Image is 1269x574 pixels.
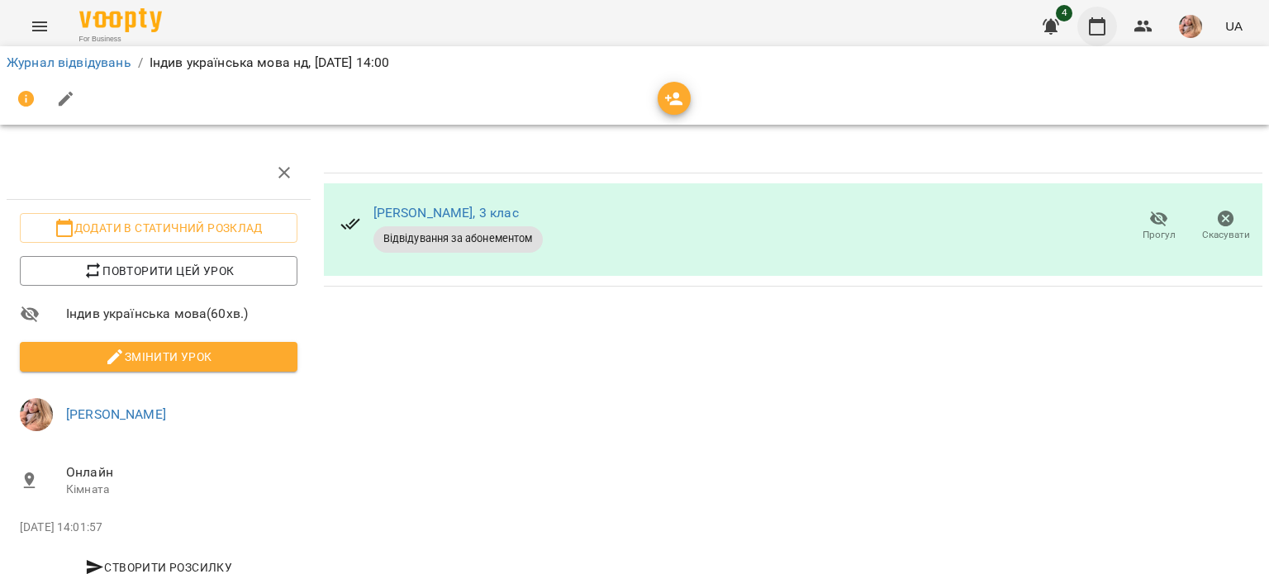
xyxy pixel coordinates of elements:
[138,53,143,73] li: /
[373,231,543,246] span: Відвідування за абонементом
[20,213,297,243] button: Додати в статичний розклад
[66,406,166,422] a: [PERSON_NAME]
[1202,228,1250,242] span: Скасувати
[1056,5,1072,21] span: 4
[373,205,519,221] a: [PERSON_NAME], 3 клас
[1192,203,1259,249] button: Скасувати
[7,53,1262,73] nav: breadcrumb
[33,261,284,281] span: Повторити цей урок
[20,398,53,431] img: 9c4c51a4d42acbd288cc1c133c162c1f.jpg
[20,7,59,46] button: Menu
[20,256,297,286] button: Повторити цей урок
[1225,17,1243,35] span: UA
[1219,11,1249,41] button: UA
[1143,228,1176,242] span: Прогул
[66,304,297,324] span: Індив українська мова ( 60 хв. )
[1179,15,1202,38] img: 9c4c51a4d42acbd288cc1c133c162c1f.jpg
[79,8,162,32] img: Voopty Logo
[1125,203,1192,249] button: Прогул
[66,481,297,498] p: Кімната
[7,55,131,70] a: Журнал відвідувань
[20,519,297,536] p: [DATE] 14:01:57
[33,347,284,367] span: Змінити урок
[66,463,297,482] span: Онлайн
[79,34,162,45] span: For Business
[20,342,297,372] button: Змінити урок
[150,53,390,73] p: Індив українська мова нд, [DATE] 14:00
[33,218,284,238] span: Додати в статичний розклад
